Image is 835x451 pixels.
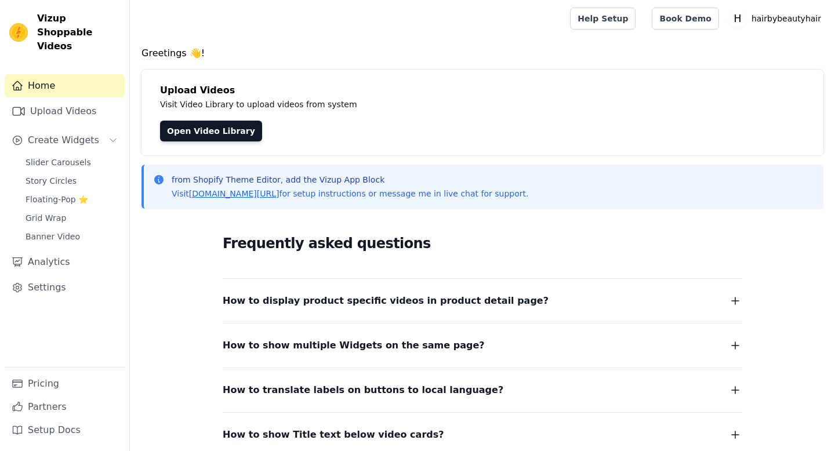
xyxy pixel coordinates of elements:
[160,97,680,111] p: Visit Video Library to upload videos from system
[223,293,549,309] span: How to display product specific videos in product detail page?
[5,395,125,419] a: Partners
[223,427,742,443] button: How to show Title text below video cards?
[734,13,741,24] text: H
[172,174,528,186] p: from Shopify Theme Editor, add the Vizup App Block
[37,12,120,53] span: Vizup Shoppable Videos
[26,231,80,242] span: Banner Video
[172,188,528,199] p: Visit for setup instructions or message me in live chat for support.
[5,372,125,395] a: Pricing
[5,129,125,152] button: Create Widgets
[19,210,125,226] a: Grid Wrap
[570,8,636,30] a: Help Setup
[5,250,125,274] a: Analytics
[28,133,99,147] span: Create Widgets
[223,382,503,398] span: How to translate labels on buttons to local language?
[160,83,805,97] h4: Upload Videos
[223,232,742,255] h2: Frequently asked questions
[26,175,77,187] span: Story Circles
[5,419,125,442] a: Setup Docs
[19,173,125,189] a: Story Circles
[26,194,88,205] span: Floating-Pop ⭐
[160,121,262,141] a: Open Video Library
[141,46,823,60] h4: Greetings 👋!
[19,191,125,208] a: Floating-Pop ⭐
[652,8,718,30] a: Book Demo
[19,154,125,170] a: Slider Carousels
[26,212,66,224] span: Grid Wrap
[747,8,826,29] p: hairbybeautyhair
[5,74,125,97] a: Home
[5,100,125,123] a: Upload Videos
[223,293,742,309] button: How to display product specific videos in product detail page?
[5,276,125,299] a: Settings
[9,23,28,42] img: Vizup
[223,337,742,354] button: How to show multiple Widgets on the same page?
[189,189,279,198] a: [DOMAIN_NAME][URL]
[728,8,826,29] button: H hairbybeautyhair
[223,427,444,443] span: How to show Title text below video cards?
[223,382,742,398] button: How to translate labels on buttons to local language?
[26,157,91,168] span: Slider Carousels
[19,228,125,245] a: Banner Video
[223,337,485,354] span: How to show multiple Widgets on the same page?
